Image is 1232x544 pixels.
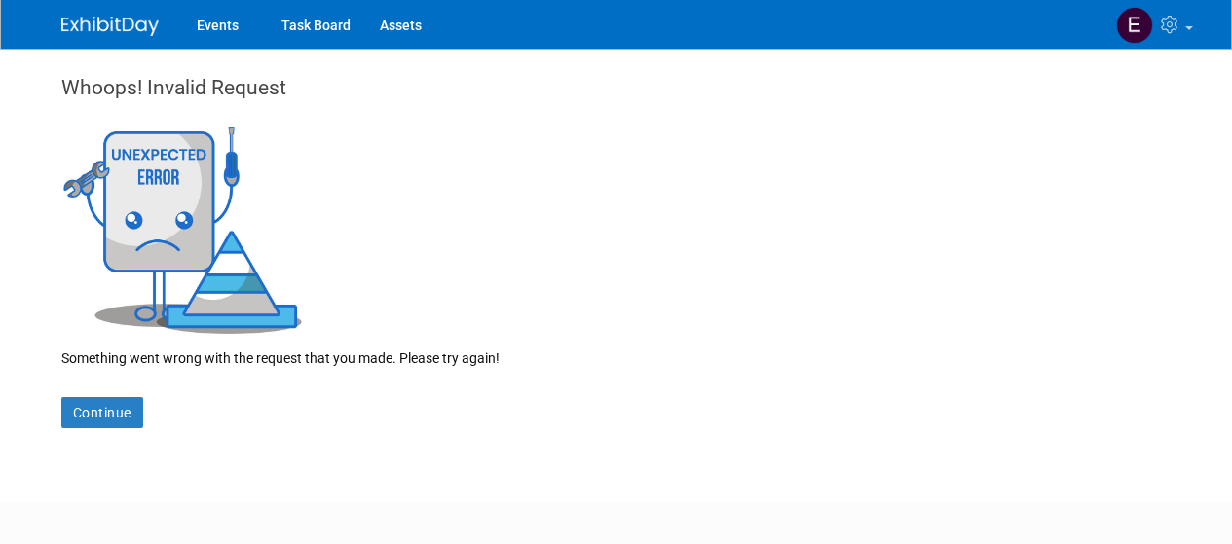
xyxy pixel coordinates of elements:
[61,397,143,428] a: Continue
[61,17,159,36] img: ExhibitDay
[61,73,1172,122] div: Whoops! Invalid Request
[61,122,305,334] img: Invalid Request
[61,334,1172,368] div: Something went wrong with the request that you made. Please try again!
[1116,7,1153,44] img: Eileen Townsend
